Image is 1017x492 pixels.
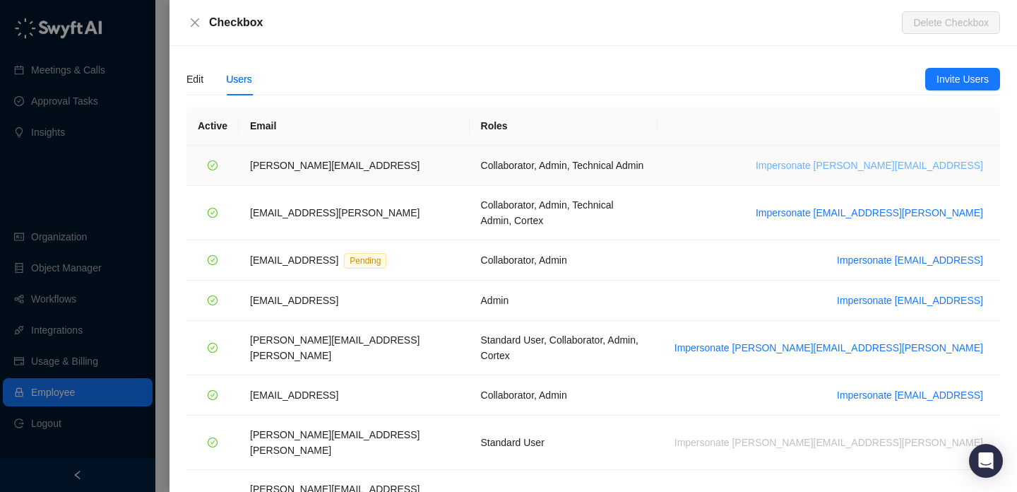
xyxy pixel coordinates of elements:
[470,321,658,375] td: Standard User, Collaborator, Admin, Cortex
[208,255,218,265] span: check-circle
[250,295,338,306] span: [EMAIL_ADDRESS]
[674,340,983,356] span: Impersonate [PERSON_NAME][EMAIL_ADDRESS][PERSON_NAME]
[208,160,218,170] span: check-circle
[756,205,983,221] span: Impersonate [EMAIL_ADDRESS][PERSON_NAME]
[837,252,983,268] span: Impersonate [EMAIL_ADDRESS]
[209,14,902,31] div: Checkbox
[669,339,989,356] button: Impersonate [PERSON_NAME][EMAIL_ADDRESS][PERSON_NAME]
[250,254,338,266] span: [EMAIL_ADDRESS]
[208,208,218,218] span: check-circle
[470,416,658,470] td: Standard User
[189,17,201,28] span: close
[902,11,1000,34] button: Delete Checkbox
[344,253,386,269] span: Pending
[186,107,239,146] th: Active
[208,295,218,305] span: check-circle
[470,375,658,416] td: Collaborator, Admin
[239,107,470,146] th: Email
[831,292,989,309] button: Impersonate [EMAIL_ADDRESS]
[925,68,1000,90] button: Invite Users
[250,160,420,171] span: [PERSON_NAME][EMAIL_ADDRESS]
[186,14,203,31] button: Close
[669,434,989,451] button: Impersonate [PERSON_NAME][EMAIL_ADDRESS][PERSON_NAME]
[226,71,252,87] div: Users
[186,71,203,87] div: Edit
[250,207,420,218] span: [EMAIL_ADDRESS][PERSON_NAME]
[750,157,989,174] button: Impersonate [PERSON_NAME][EMAIL_ADDRESS]
[470,240,658,281] td: Collaborator, Admin
[470,186,658,240] td: Collaborator, Admin, Technical Admin, Cortex
[470,146,658,186] td: Collaborator, Admin, Technical Admin
[756,158,983,173] span: Impersonate [PERSON_NAME][EMAIL_ADDRESS]
[831,252,989,269] button: Impersonate [EMAIL_ADDRESS]
[837,293,983,308] span: Impersonate [EMAIL_ADDRESS]
[936,71,989,87] span: Invite Users
[969,444,1003,478] div: Open Intercom Messenger
[250,334,420,361] span: [PERSON_NAME][EMAIL_ADDRESS][PERSON_NAME]
[470,281,658,321] td: Admin
[208,343,218,353] span: check-circle
[208,438,218,447] span: check-circle
[208,390,218,400] span: check-circle
[470,107,658,146] th: Roles
[831,387,989,404] button: Impersonate [EMAIL_ADDRESS]
[250,429,420,456] span: [PERSON_NAME][EMAIL_ADDRESS][PERSON_NAME]
[250,389,338,401] span: [EMAIL_ADDRESS]
[837,387,983,403] span: Impersonate [EMAIL_ADDRESS]
[750,204,989,221] button: Impersonate [EMAIL_ADDRESS][PERSON_NAME]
